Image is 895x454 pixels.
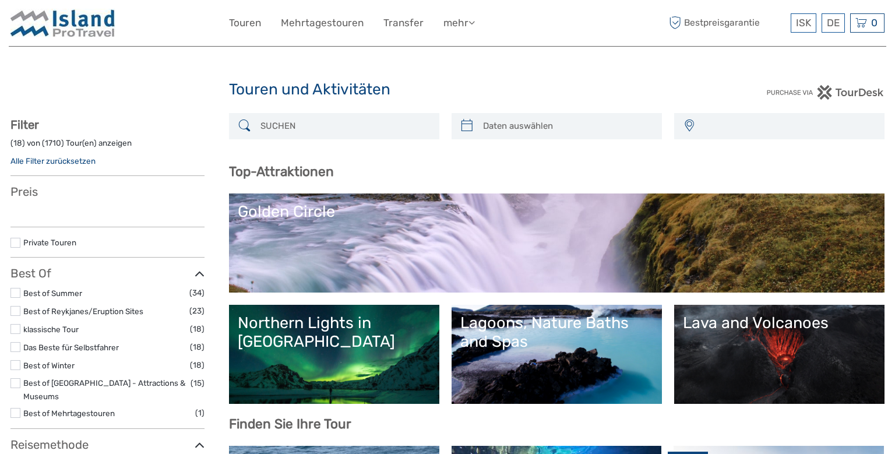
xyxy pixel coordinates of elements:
a: Mehrtagestouren [281,15,364,31]
span: (18) [190,358,205,372]
div: Lagoons, Nature Baths and Spas [460,314,653,351]
span: (23) [189,304,205,318]
label: 18 [13,138,22,149]
a: Best of Mehrtagestouren [23,409,115,418]
a: Das Beste für Selbstfahrer [23,343,119,352]
h3: Best Of [10,266,205,280]
div: Northern Lights in [GEOGRAPHIC_DATA] [238,314,431,351]
a: Lava and Volcanoes [683,314,876,395]
a: Best of Reykjanes/Eruption Sites [23,307,143,316]
a: Lagoons, Nature Baths and Spas [460,314,653,395]
a: mehr [443,15,475,31]
a: Touren [229,15,261,31]
a: Golden Circle [238,202,876,284]
span: ISK [796,17,811,29]
div: Golden Circle [238,202,876,221]
span: (34) [189,286,205,300]
img: Iceland ProTravel [10,9,115,37]
span: (1) [195,406,205,420]
span: Bestpreisgarantie [666,13,788,33]
a: Private Touren [23,238,76,247]
a: Best of [GEOGRAPHIC_DATA] - Attractions & Museums [23,378,185,401]
h3: Preis [10,185,205,199]
span: (15) [191,376,205,390]
a: Alle Filter zurücksetzen [10,156,96,166]
b: Top-Attraktionen [229,164,334,180]
label: 1710 [45,138,61,149]
input: SUCHEN [256,116,434,136]
a: klassische Tour [23,325,79,334]
strong: Filter [10,118,39,132]
input: Daten auswählen [478,116,656,136]
div: DE [822,13,845,33]
div: ( ) von ( ) Tour(en) anzeigen [10,138,205,156]
span: (18) [190,322,205,336]
img: PurchaseViaTourDesk.png [766,85,885,100]
span: 0 [869,17,879,29]
a: Best of Summer [23,288,82,298]
h3: Reisemethode [10,438,205,452]
b: Finden Sie Ihre Tour [229,416,351,432]
a: Best of Winter [23,361,75,370]
span: (18) [190,340,205,354]
a: Northern Lights in [GEOGRAPHIC_DATA] [238,314,431,395]
h1: Touren und Aktivitäten [229,80,666,99]
a: Transfer [383,15,424,31]
div: Lava and Volcanoes [683,314,876,332]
